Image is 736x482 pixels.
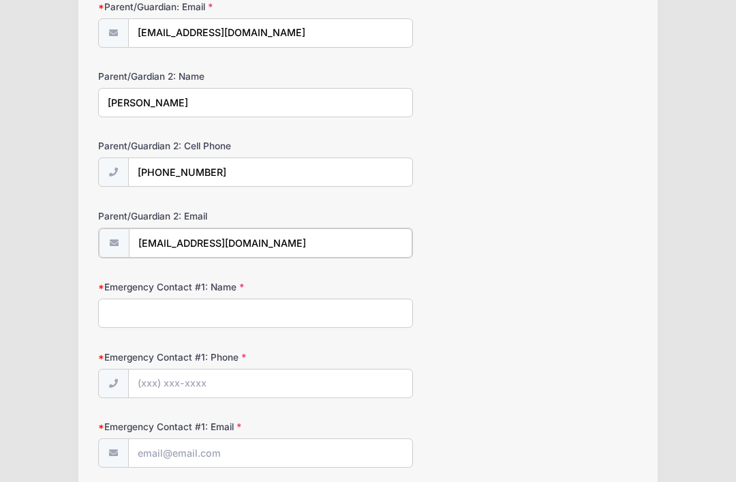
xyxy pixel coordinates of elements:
[98,70,278,83] label: Parent/Gardian 2: Name
[128,157,413,187] input: (xxx) xxx-xxxx
[129,228,412,258] input: email@email.com
[98,280,278,294] label: Emergency Contact #1: Name
[128,438,413,468] input: email@email.com
[98,209,278,223] label: Parent/Guardian 2: Email
[98,420,278,434] label: Emergency Contact #1: Email
[128,369,413,398] input: (xxx) xxx-xxxx
[128,18,413,48] input: email@email.com
[98,350,278,364] label: Emergency Contact #1: Phone
[98,139,278,153] label: Parent/Guardian 2: Cell Phone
